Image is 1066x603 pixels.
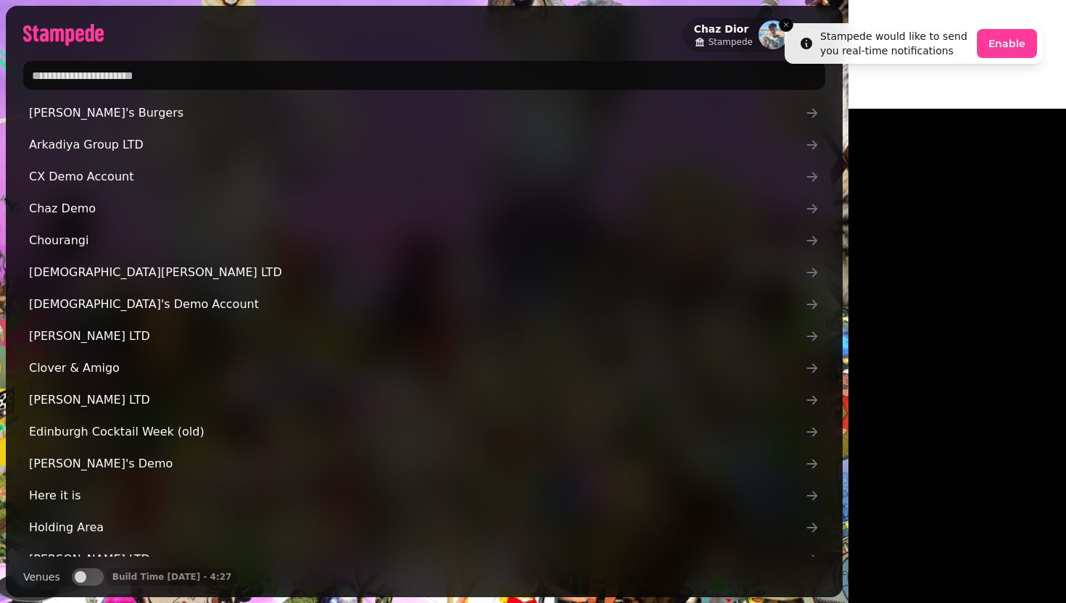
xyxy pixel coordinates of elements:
span: [PERSON_NAME]'s Demo [29,455,805,473]
a: Stampede [694,36,753,48]
label: Venues [23,568,60,586]
img: aHR0cHM6Ly93d3cuZ3JhdmF0YXIuY29tL2F2YXRhci83OGExYjYxODc2MzU1NDBmNTZkNzNhODM1OWFmMjllZj9zPTE1MCZkP... [759,20,788,49]
span: Arkadiya Group LTD [29,136,805,154]
div: Stampede would like to send you real-time notifications [820,29,971,58]
span: Stampede [708,36,753,48]
span: CX Demo Account [29,168,805,186]
span: Holding Area [29,519,805,536]
a: [DEMOGRAPHIC_DATA]'s Demo Account [23,290,825,319]
a: [PERSON_NAME] LTD [23,386,825,415]
img: logo [23,24,104,46]
button: Enable [977,29,1037,58]
span: Chaz Demo [29,200,805,217]
p: Build Time [DATE] - 4:27 [112,571,232,583]
a: [PERSON_NAME]'s Burgers [23,99,825,128]
span: [PERSON_NAME] LTD [29,391,805,409]
a: [PERSON_NAME] LTD [23,322,825,351]
a: [PERSON_NAME]'s Demo [23,449,825,478]
a: [DEMOGRAPHIC_DATA][PERSON_NAME] LTD [23,258,825,287]
span: [PERSON_NAME] LTD [29,551,805,568]
span: [DEMOGRAPHIC_DATA][PERSON_NAME] LTD [29,264,805,281]
span: Here it is [29,487,805,504]
span: Chourangi [29,232,805,249]
a: [PERSON_NAME] LTD [23,545,825,574]
button: Close toast [779,17,793,32]
a: CX Demo Account [23,162,825,191]
span: [DEMOGRAPHIC_DATA]'s Demo Account [29,296,805,313]
span: [PERSON_NAME]'s Burgers [29,104,805,122]
a: Arkadiya Group LTD [23,130,825,159]
span: Clover & Amigo [29,359,805,377]
a: Edinburgh Cocktail Week (old) [23,417,825,446]
a: Holding Area [23,513,825,542]
a: Chaz Demo [23,194,825,223]
a: Clover & Amigo [23,354,825,383]
h2: Chaz Dior [694,22,753,36]
a: Chourangi [23,226,825,255]
span: Edinburgh Cocktail Week (old) [29,423,805,441]
a: Here it is [23,481,825,510]
span: [PERSON_NAME] LTD [29,328,805,345]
